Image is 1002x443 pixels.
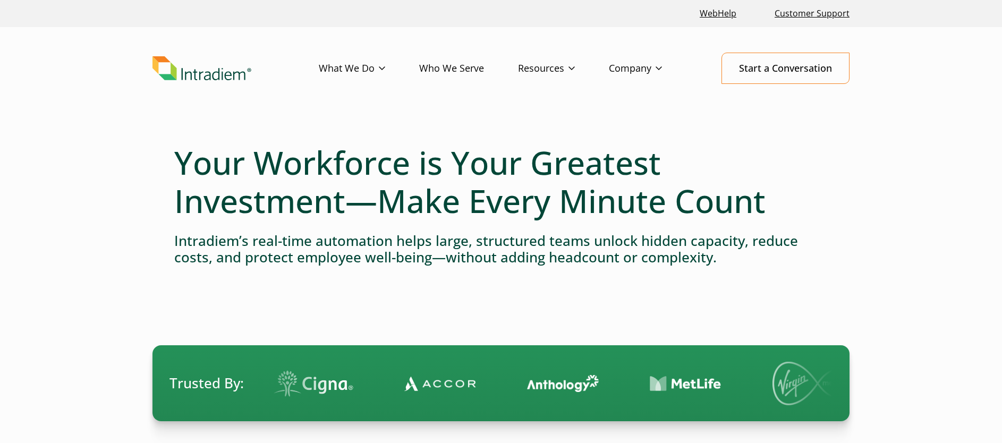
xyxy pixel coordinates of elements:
[609,53,696,84] a: Company
[695,2,741,25] a: Link opens in a new window
[319,53,419,84] a: What We Do
[174,233,828,266] h4: Intradiem’s real-time automation helps large, structured teams unlock hidden capacity, reduce cos...
[152,56,319,81] a: Link to homepage of Intradiem
[152,56,251,81] img: Intradiem
[404,376,476,391] img: Contact Center Automation Accor Logo
[721,53,850,84] a: Start a Conversation
[174,143,828,220] h1: Your Workforce is Your Greatest Investment—Make Every Minute Count
[518,53,609,84] a: Resources
[169,373,244,393] span: Trusted By:
[772,362,847,405] img: Virgin Media logo.
[419,53,518,84] a: Who We Serve
[770,2,854,25] a: Customer Support
[650,376,721,392] img: Contact Center Automation MetLife Logo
